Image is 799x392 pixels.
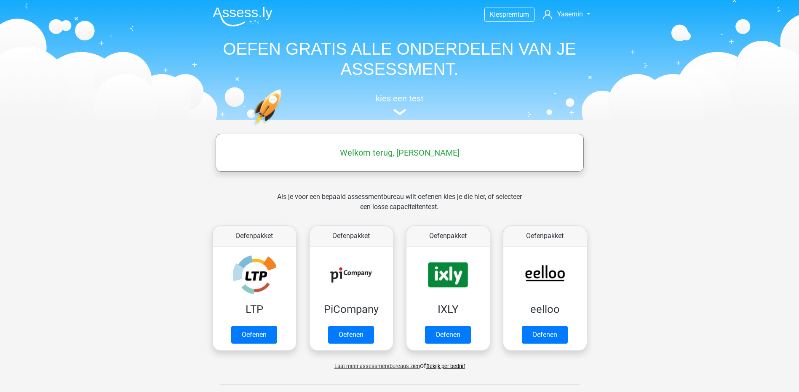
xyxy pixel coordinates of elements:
a: Yasemin [540,9,593,19]
h5: Welkom terug, [PERSON_NAME] [220,148,580,158]
a: kies een test [206,93,593,116]
span: Yasemin [557,10,583,18]
img: Assessly [213,7,273,26]
a: Bekijk per bedrijf [426,363,465,369]
a: Kiespremium [485,9,534,20]
span: Kies [490,11,502,19]
a: Oefenen [425,326,471,344]
div: of [206,354,593,371]
img: assessment [393,109,406,115]
a: Oefenen [328,326,374,344]
a: Oefenen [522,326,568,344]
img: oefenen [252,89,314,165]
span: Laat meer assessmentbureaus zien [334,363,420,369]
h5: kies een test [206,93,593,103]
a: Oefenen [231,326,277,344]
h1: OEFEN GRATIS ALLE ONDERDELEN VAN JE ASSESSMENT. [206,39,593,79]
span: premium [502,11,529,19]
div: Als je voor een bepaald assessmentbureau wilt oefenen kies je die hier, of selecteer een losse ca... [270,192,529,222]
